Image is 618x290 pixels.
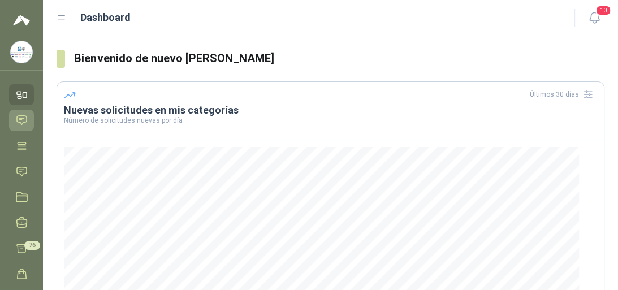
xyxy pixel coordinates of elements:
span: 10 [595,5,611,16]
h3: Bienvenido de nuevo [PERSON_NAME] [74,50,604,67]
img: Company Logo [11,41,32,63]
h3: Nuevas solicitudes en mis categorías [64,103,597,117]
div: Últimos 30 días [530,85,597,103]
button: 10 [584,8,604,28]
h1: Dashboard [80,10,131,25]
span: 76 [24,241,40,250]
a: 76 [9,238,34,259]
img: Logo peakr [13,14,30,27]
p: Número de solicitudes nuevas por día [64,117,597,124]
